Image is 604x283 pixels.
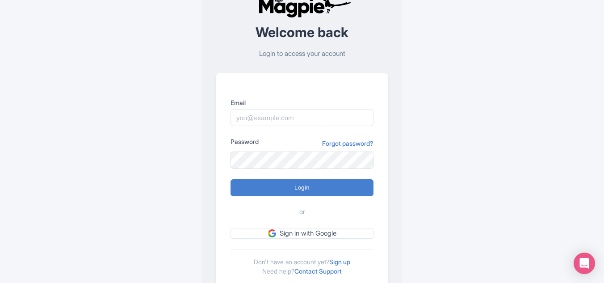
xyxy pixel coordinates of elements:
h2: Welcome back [216,25,388,40]
span: or [299,207,305,217]
a: Contact Support [294,267,342,275]
a: Forgot password? [322,139,373,148]
label: Password [231,137,259,146]
a: Sign in with Google [231,228,373,239]
a: Sign up [329,258,350,266]
label: Email [231,98,373,107]
img: google.svg [268,229,276,237]
input: you@example.com [231,109,373,126]
div: Open Intercom Messenger [574,253,595,274]
p: Login to access your account [216,49,388,59]
div: Don't have an account yet? Need help? [231,249,373,276]
input: Login [231,179,373,196]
